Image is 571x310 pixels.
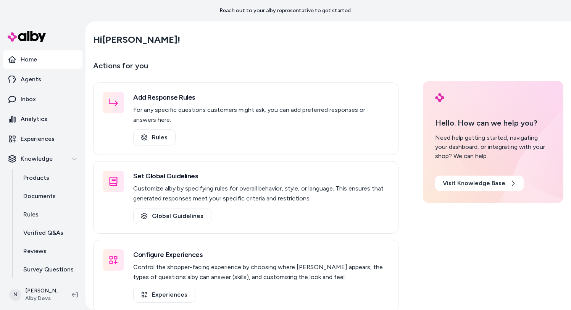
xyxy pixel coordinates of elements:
p: Knowledge [21,154,53,163]
span: Alby Devs [25,295,60,302]
a: Experiences [3,130,82,148]
button: Knowledge [3,150,82,168]
button: N[PERSON_NAME]Alby Devs [5,283,66,307]
a: Agents [3,70,82,89]
a: Analytics [3,110,82,128]
p: Hello. How can we help you? [435,117,551,129]
h3: Configure Experiences [133,249,389,260]
a: Visit Knowledge Base [435,176,524,191]
span: N [9,289,21,301]
a: Rules [16,205,82,224]
p: Customize alby by specifying rules for overall behavior, style, or language. This ensures that ge... [133,184,389,203]
a: Products [16,169,82,187]
div: Need help getting started, navigating your dashboard, or integrating with your shop? We can help. [435,133,551,161]
p: Survey Questions [23,265,74,274]
p: Reviews [23,247,47,256]
p: Home [21,55,37,64]
p: Agents [21,75,41,84]
p: For any specific questions customers might ask, you can add preferred responses or answers here. [133,105,389,125]
p: Rules [23,210,39,219]
a: Experiences [133,287,195,303]
a: Verified Q&As [16,224,82,242]
a: Rules [133,129,176,145]
a: Survey Questions [16,260,82,279]
p: Control the shopper-facing experience by choosing where [PERSON_NAME] appears, the types of quest... [133,262,389,282]
p: Inbox [21,95,36,104]
p: Actions for you [93,60,398,78]
p: Experiences [21,134,55,144]
p: Products [23,173,49,182]
a: Reviews [16,242,82,260]
h2: Hi [PERSON_NAME] ! [93,34,180,45]
a: Documents [16,187,82,205]
img: alby Logo [8,31,46,42]
h3: Set Global Guidelines [133,171,389,181]
p: Documents [23,192,56,201]
a: Global Guidelines [133,208,211,224]
p: [PERSON_NAME] [25,287,60,295]
a: Inbox [3,90,82,108]
h3: Add Response Rules [133,92,389,103]
a: Home [3,50,82,69]
p: Reach out to your alby representative to get started. [219,7,352,15]
img: alby Logo [435,93,444,102]
p: Analytics [21,115,47,124]
p: Verified Q&As [23,228,63,237]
